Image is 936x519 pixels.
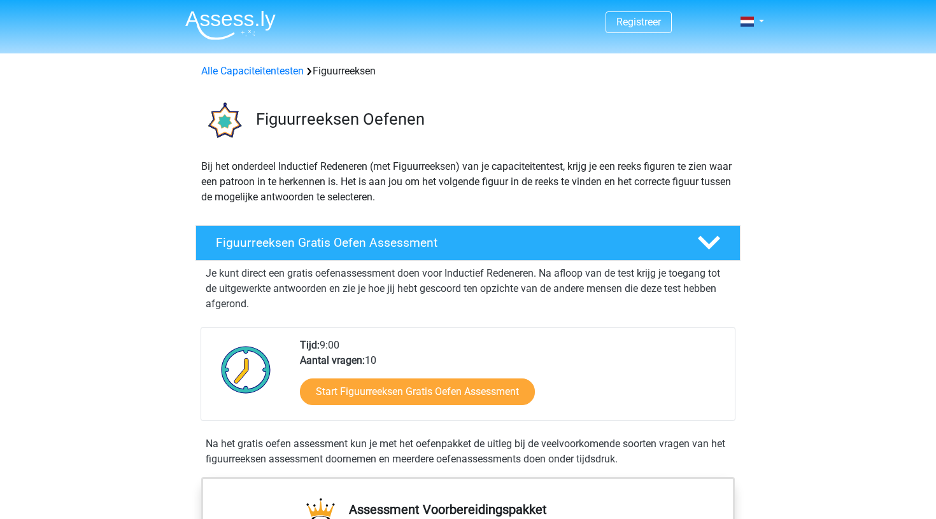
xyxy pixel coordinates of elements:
a: Alle Capaciteitentesten [201,65,304,77]
img: figuurreeksen [196,94,250,148]
a: Registreer [616,16,661,28]
h3: Figuurreeksen Oefenen [256,109,730,129]
div: Figuurreeksen [196,64,740,79]
div: 9:00 10 [290,338,734,420]
h4: Figuurreeksen Gratis Oefen Assessment [216,235,677,250]
a: Start Figuurreeksen Gratis Oefen Assessment [300,378,535,405]
a: Figuurreeksen Gratis Oefen Assessment [190,225,746,261]
b: Aantal vragen: [300,354,365,366]
p: Je kunt direct een gratis oefenassessment doen voor Inductief Redeneren. Na afloop van de test kr... [206,266,730,312]
img: Assessly [185,10,276,40]
p: Bij het onderdeel Inductief Redeneren (met Figuurreeksen) van je capaciteitentest, krijg je een r... [201,159,735,205]
img: Klok [214,338,278,401]
b: Tijd: [300,339,320,351]
div: Na het gratis oefen assessment kun je met het oefenpakket de uitleg bij de veelvoorkomende soorte... [201,436,735,467]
